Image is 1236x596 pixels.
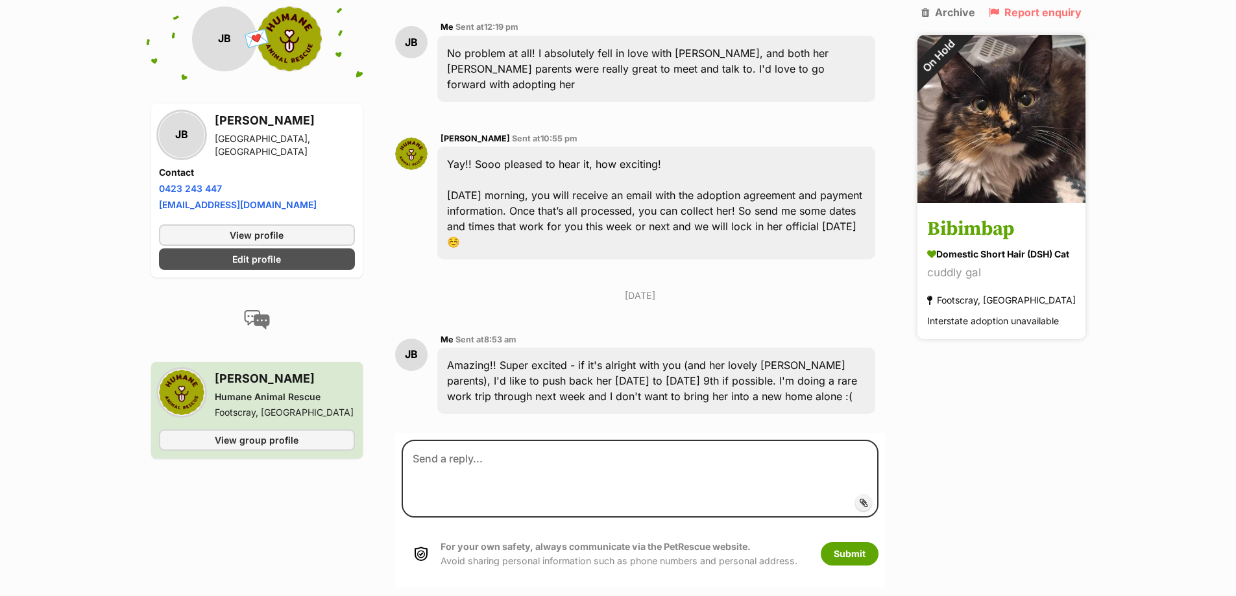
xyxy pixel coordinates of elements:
img: Humane Animal Rescue profile pic [257,6,322,71]
a: Archive [921,6,975,18]
img: Humane Animal Rescue profile pic [159,370,204,415]
div: JB [192,6,257,71]
span: Sent at [455,335,516,344]
span: View group profile [215,433,298,447]
button: Submit [821,542,879,566]
span: 💌 [243,25,272,53]
img: conversation-icon-4a6f8262b818ee0b60e3300018af0b2d0b884aa5de6e9bcb8d3d4eeb1a70a7c4.svg [244,310,270,329]
a: View profile [159,224,356,246]
div: cuddly gal [927,265,1076,282]
a: 0423 243 447 [159,183,222,194]
h3: [PERSON_NAME] [215,112,356,130]
img: Ruby Forbes profile pic [395,137,428,170]
a: Report enquiry [989,6,1082,18]
span: 8:53 am [484,335,516,344]
img: Bibimbap [917,35,1085,203]
div: Footscray, [GEOGRAPHIC_DATA] [215,406,354,419]
span: Edit profile [232,252,281,266]
div: Footscray, [GEOGRAPHIC_DATA] [927,292,1076,309]
h3: Bibimbap [927,215,1076,244]
div: Domestic Short Hair (DSH) Cat [927,248,1076,261]
span: 12:19 pm [484,22,518,32]
div: JB [395,339,428,371]
span: Interstate adoption unavailable [927,316,1059,327]
div: Humane Animal Rescue [215,390,354,403]
span: View profile [230,228,284,242]
div: No problem at all! I absolutely fell in love with [PERSON_NAME], and both her [PERSON_NAME] paren... [437,36,875,102]
span: 10:55 pm [540,134,577,143]
span: Sent at [512,134,577,143]
a: Bibimbap Domestic Short Hair (DSH) Cat cuddly gal Footscray, [GEOGRAPHIC_DATA] Interstate adoptio... [917,206,1085,340]
span: Me [441,335,454,344]
span: Sent at [455,22,518,32]
h4: Contact [159,166,356,179]
a: [EMAIL_ADDRESS][DOMAIN_NAME] [159,199,317,210]
div: JB [395,26,428,58]
a: On Hold [917,193,1085,206]
div: Yay!! Sooo pleased to hear it, how exciting! [DATE] morning, you will receive an email with the a... [437,147,875,259]
h3: [PERSON_NAME] [215,370,354,388]
div: Amazing!! Super excited - if it's alright with you (and her lovely [PERSON_NAME] parents), I'd li... [437,348,875,414]
div: [GEOGRAPHIC_DATA], [GEOGRAPHIC_DATA] [215,132,356,158]
p: Avoid sharing personal information such as phone numbers and personal address. [441,540,797,567]
span: [PERSON_NAME] [441,134,510,143]
p: [DATE] [395,289,884,302]
strong: For your own safety, always communicate via the PetRescue website. [441,541,751,552]
div: On Hold [901,19,976,94]
a: Edit profile [159,248,356,270]
div: JB [159,112,204,158]
span: Me [441,22,454,32]
a: View group profile [159,429,356,451]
